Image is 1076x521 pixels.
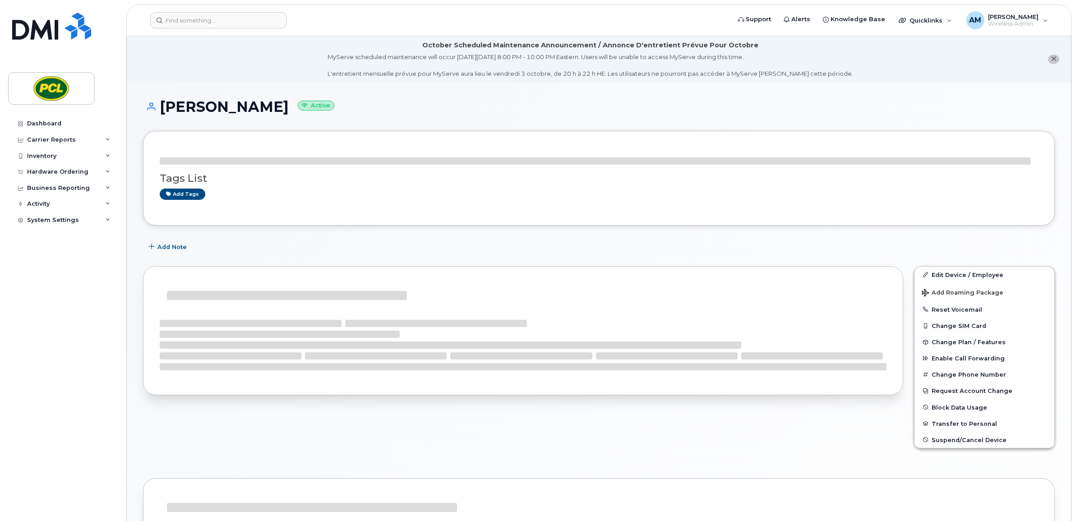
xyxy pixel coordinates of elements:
button: close notification [1048,55,1059,64]
button: Reset Voicemail [914,301,1054,318]
span: Change Plan / Features [932,339,1006,346]
button: Change Plan / Features [914,334,1054,350]
small: Active [298,101,334,111]
div: MyServe scheduled maintenance will occur [DATE][DATE] 8:00 PM - 10:00 PM Eastern. Users will be u... [328,53,853,78]
a: Add tags [160,189,205,200]
button: Add Roaming Package [914,283,1054,301]
button: Enable Call Forwarding [914,350,1054,366]
h1: [PERSON_NAME] [143,99,1055,115]
span: Suspend/Cancel Device [932,436,1007,443]
div: October Scheduled Maintenance Announcement / Annonce D'entretient Prévue Pour Octobre [422,41,758,50]
button: Change SIM Card [914,318,1054,334]
a: Edit Device / Employee [914,267,1054,283]
h3: Tags List [160,173,1038,184]
span: Add Roaming Package [922,289,1003,298]
button: Suspend/Cancel Device [914,432,1054,448]
button: Add Note [143,239,194,255]
button: Block Data Usage [914,399,1054,415]
span: Add Note [157,243,187,251]
button: Request Account Change [914,383,1054,399]
span: Enable Call Forwarding [932,355,1005,362]
button: Transfer to Personal [914,415,1054,432]
button: Change Phone Number [914,366,1054,383]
